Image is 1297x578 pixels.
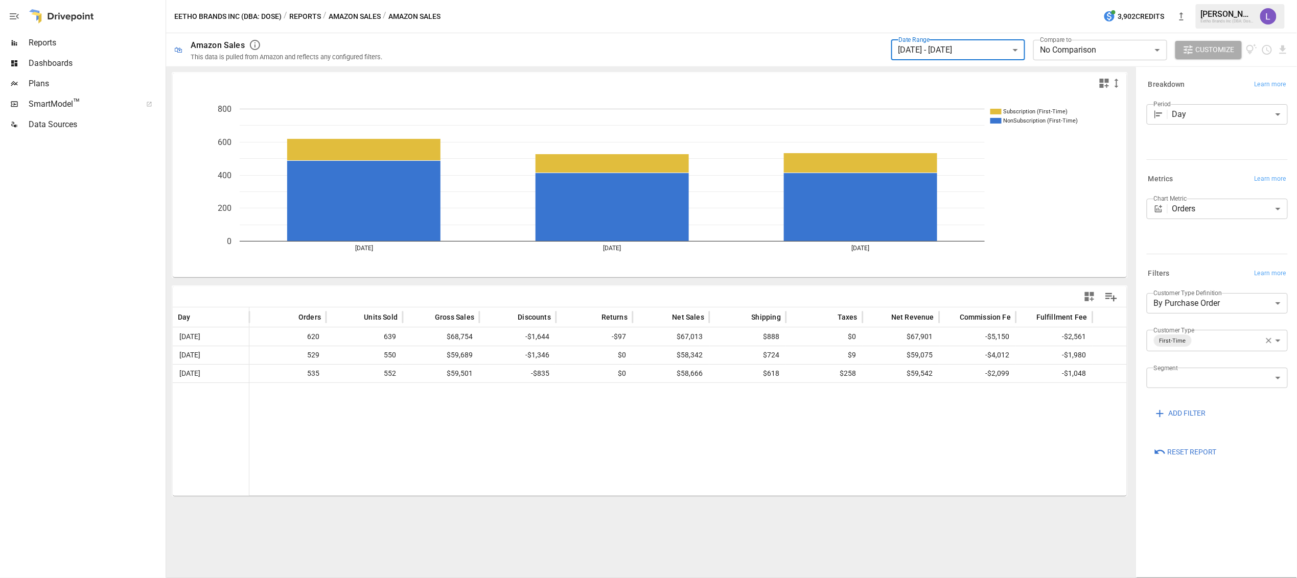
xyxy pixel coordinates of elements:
[657,310,671,324] button: Sort
[944,346,1011,364] span: -$4,012
[1098,365,1164,382] span: $0
[791,328,858,346] span: $0
[944,310,959,324] button: Sort
[518,312,551,322] span: Discounts
[868,346,934,364] span: $59,075
[1261,44,1273,56] button: Schedule report
[1021,365,1087,382] span: -$1,048
[289,10,321,23] button: Reports
[484,328,551,346] span: -$1,644
[1098,328,1164,346] span: $0
[1036,312,1091,322] span: Fulfillment Fees
[586,310,600,324] button: Sort
[960,312,1019,322] span: Commission Fees
[191,40,245,50] div: Amazon Sales
[1147,443,1224,461] button: Reset Report
[891,40,1025,60] div: [DATE] - [DATE]
[1098,346,1164,364] span: $0
[851,245,869,252] text: [DATE]
[1148,174,1173,185] h6: Metrics
[178,312,191,322] span: Day
[283,310,297,324] button: Sort
[178,346,202,364] span: [DATE]
[408,365,474,382] span: $59,501
[29,57,164,69] span: Dashboards
[218,203,231,213] text: 200
[178,365,202,382] span: [DATE]
[561,365,628,382] span: $0
[331,365,398,382] span: 552
[364,312,398,322] span: Units Sold
[73,97,80,109] span: ™
[714,365,781,382] span: $618
[601,312,628,322] span: Returns
[638,365,704,382] span: $58,666
[1040,35,1072,44] label: Compare to
[383,10,386,23] div: /
[1148,268,1170,279] h6: Filters
[1155,335,1190,347] span: First-Time
[227,236,231,246] text: 0
[672,312,704,322] span: Net Sales
[1196,43,1235,56] span: Customize
[1172,104,1288,125] div: Day
[1254,2,1283,31] button: Lindsay North
[1004,108,1068,115] text: Subscription (First-Time)
[868,365,934,382] span: $59,542
[29,118,164,131] span: Data Sources
[736,310,751,324] button: Sort
[1154,288,1222,297] label: Customer Type Definition
[1099,7,1169,26] button: 3,902Credits
[791,346,858,364] span: $9
[1118,10,1165,23] span: 3,902 Credits
[1154,194,1187,203] label: Chart Metric
[822,310,837,324] button: Sort
[561,328,628,346] span: -$97
[173,93,1128,277] svg: A chart.
[1201,19,1254,23] div: Eetho Brands Inc (DBA: Dose)
[1147,404,1213,423] button: ADD FILTER
[331,346,398,364] span: 550
[1246,41,1258,59] button: View documentation
[284,10,287,23] div: /
[1154,326,1195,334] label: Customer Type
[29,37,164,49] span: Reports
[891,312,934,322] span: Net Revenue
[408,346,474,364] span: $59,689
[191,53,382,61] div: This data is pulled from Amazon and reflects any configured filters.
[329,10,381,23] button: Amazon Sales
[174,10,282,23] button: Eetho Brands Inc (DBA: Dose)
[1021,328,1087,346] span: -$2,561
[218,171,231,180] text: 400
[331,328,398,346] span: 639
[1168,446,1217,459] span: Reset Report
[638,328,704,346] span: $67,013
[355,245,373,252] text: [DATE]
[323,10,327,23] div: /
[868,328,934,346] span: $67,901
[408,328,474,346] span: $68,754
[178,328,202,346] span: [DATE]
[1112,310,1126,324] button: Sort
[714,346,781,364] span: $724
[714,328,781,346] span: $888
[1172,199,1288,219] div: Orders
[1255,269,1286,279] span: Learn more
[1147,293,1288,314] div: By Purchase Order
[1004,117,1078,124] text: NonSubscription (First-Time)
[1171,6,1192,27] button: New version available, click to update!
[1260,8,1277,25] img: Lindsay North
[752,312,781,322] span: Shipping
[1255,80,1286,90] span: Learn more
[1154,364,1178,372] label: Segment
[1021,310,1035,324] button: Sort
[638,346,704,364] span: $58,342
[838,312,858,322] span: Taxes
[484,365,551,382] span: -$835
[1201,9,1254,19] div: [PERSON_NAME]
[561,346,628,364] span: $0
[484,346,551,364] span: -$1,346
[791,365,858,382] span: $258
[1033,40,1167,60] div: No Comparison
